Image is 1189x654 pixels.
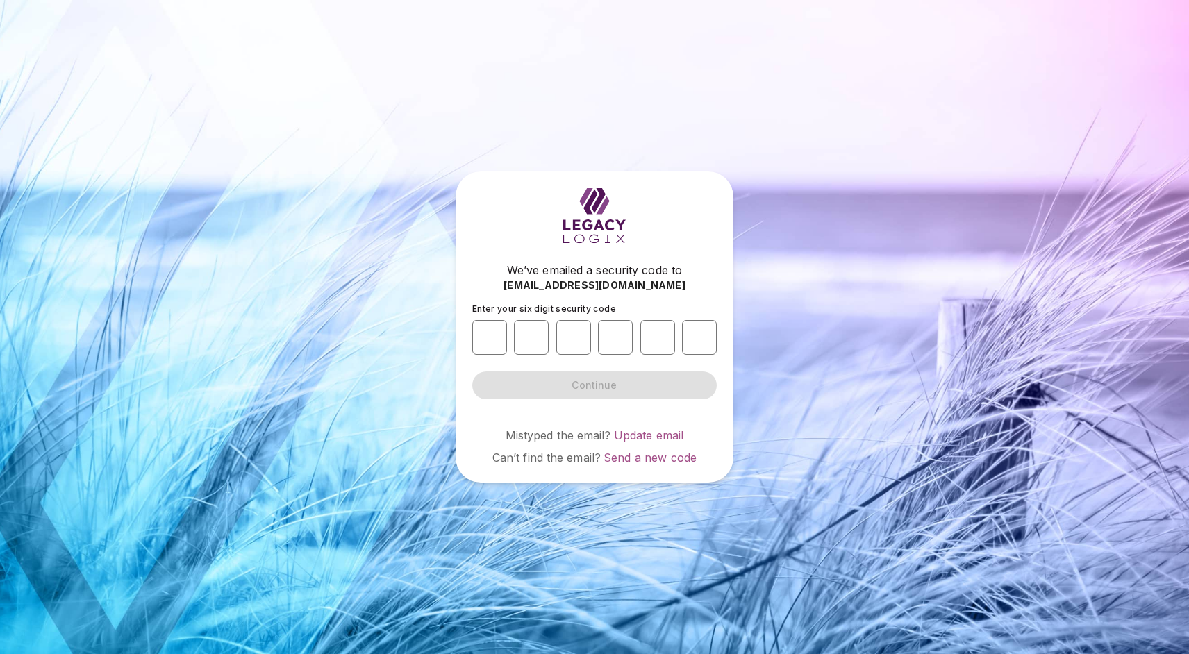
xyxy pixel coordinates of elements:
[492,451,601,464] span: Can’t find the email?
[504,278,685,292] span: [EMAIL_ADDRESS][DOMAIN_NAME]
[507,262,682,278] span: We’ve emailed a security code to
[506,428,611,442] span: Mistyped the email?
[472,303,616,314] span: Enter your six digit security code
[614,428,684,442] a: Update email
[604,451,697,464] a: Send a new code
